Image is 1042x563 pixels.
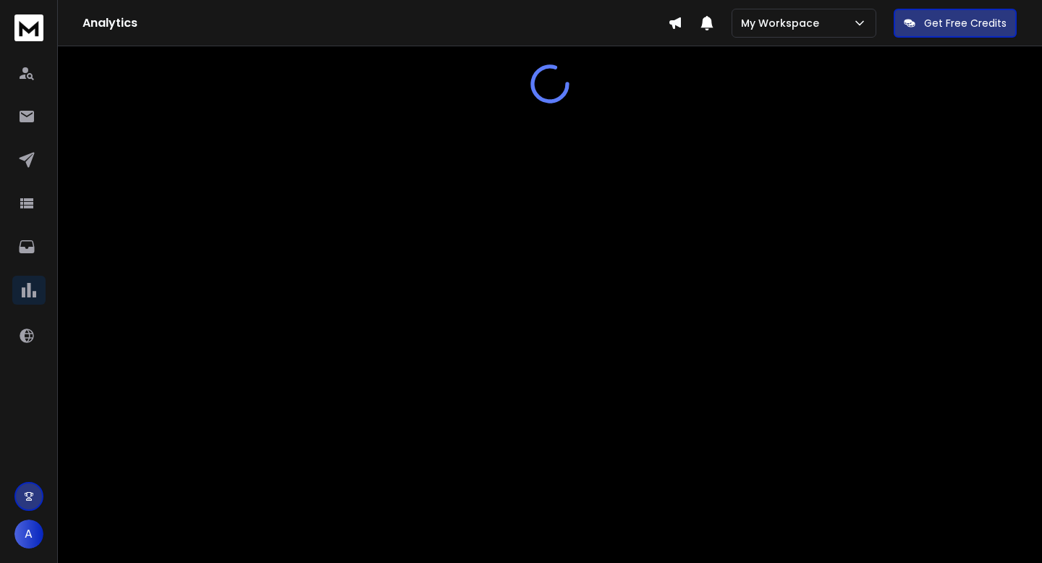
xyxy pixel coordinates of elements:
p: Get Free Credits [924,16,1007,30]
button: A [14,520,43,549]
h1: Analytics [82,14,668,32]
button: Get Free Credits [894,9,1017,38]
img: logo [14,14,43,41]
p: My Workspace [741,16,825,30]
